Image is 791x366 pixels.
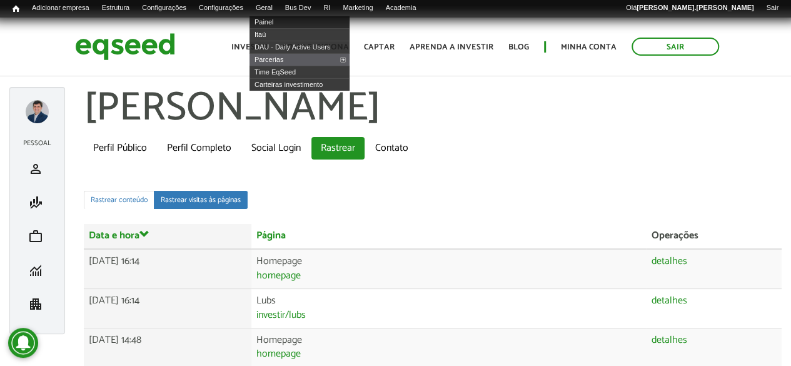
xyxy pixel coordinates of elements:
[256,310,306,320] a: investir/lubs
[760,3,785,13] a: Sair
[16,253,58,287] li: Minhas rodadas de investimento
[336,3,379,13] a: Marketing
[249,3,279,13] a: Geral
[364,43,395,51] a: Captar
[311,137,365,160] a: Rastrear
[84,87,782,131] h1: [PERSON_NAME]
[561,43,617,51] a: Minha conta
[16,152,58,186] li: Meu perfil
[19,229,55,244] a: work
[136,3,193,13] a: Configurações
[242,137,310,160] a: Social Login
[84,288,251,328] td: [DATE] 16:14
[26,100,49,123] a: Expandir menu
[19,297,55,312] a: apartment
[96,3,136,13] a: Estrutura
[637,4,753,11] strong: [PERSON_NAME].[PERSON_NAME]
[26,3,96,13] a: Adicionar empresa
[251,288,647,328] td: Lubs
[16,287,58,321] li: Minha empresa
[154,191,248,209] a: Rastrear visitas às páginas
[379,3,422,13] a: Academia
[84,249,251,288] td: [DATE] 16:14
[16,220,58,253] li: Meu portfólio
[28,195,43,210] span: finance_mode
[249,16,350,28] a: Painel
[89,229,149,241] a: Data e hora
[652,296,687,306] a: detalhes
[279,3,318,13] a: Bus Dev
[19,195,55,210] a: finance_mode
[19,161,55,176] a: person
[652,335,687,345] a: detalhes
[158,137,241,160] a: Perfil Completo
[28,161,43,176] span: person
[256,349,301,359] a: homepage
[28,263,43,278] span: monitoring
[19,263,55,278] a: monitoring
[75,30,175,63] img: EqSeed
[16,186,58,220] li: Minha simulação
[251,249,647,288] td: Homepage
[508,43,529,51] a: Blog
[16,140,58,147] h2: Pessoal
[28,229,43,244] span: work
[620,3,760,13] a: Olá[PERSON_NAME].[PERSON_NAME]
[28,297,43,312] span: apartment
[193,3,249,13] a: Configurações
[13,4,19,13] span: Início
[84,191,154,209] a: Rastrear conteúdo
[632,38,719,56] a: Sair
[6,3,26,15] a: Início
[256,271,301,281] a: homepage
[256,231,286,241] a: Página
[84,137,156,160] a: Perfil Público
[410,43,493,51] a: Aprenda a investir
[652,257,687,267] a: detalhes
[366,137,418,160] a: Contato
[231,43,268,51] a: Investir
[647,224,782,249] th: Operações
[317,3,336,13] a: RI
